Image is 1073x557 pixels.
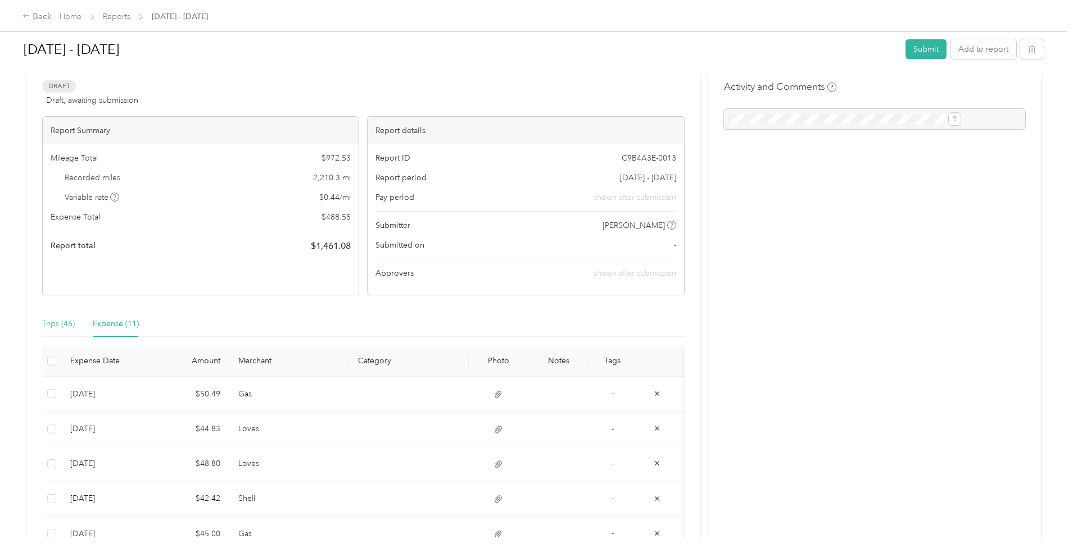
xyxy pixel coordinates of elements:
span: - [612,494,614,503]
button: Submit [906,39,947,59]
span: $ 972.53 [322,152,351,164]
td: $42.42 [151,481,229,516]
td: Loves [229,412,349,446]
td: Shell [229,481,349,516]
td: Loves [229,446,349,481]
span: - [612,424,614,433]
td: - [588,377,636,412]
td: 9-1-2025 [61,481,151,516]
td: Gas [229,517,349,551]
td: 9-18-2025 [61,446,151,481]
td: - [588,481,636,516]
td: - [588,446,636,481]
span: Expense Total [51,211,100,223]
span: Report ID [375,152,410,164]
span: Variable rate [65,191,120,203]
td: $48.80 [151,446,229,481]
span: [PERSON_NAME] [603,220,665,231]
div: Expense (11) [93,318,139,330]
a: Reports [103,12,130,21]
span: Submitted on [375,239,424,251]
span: Mileage Total [51,152,98,164]
span: Submitter [375,220,410,231]
span: Approvers [375,267,414,279]
td: 9-1-2025 [61,517,151,551]
span: shown after submission [594,268,676,278]
div: Tags [597,356,627,366]
span: Report total [51,240,96,252]
td: 9-19-2025 [61,412,151,446]
span: [DATE] - [DATE] [620,172,676,184]
span: Draft, awaiting submission [46,94,138,106]
td: $50.49 [151,377,229,412]
span: Draft [42,80,76,93]
td: $45.00 [151,517,229,551]
div: Report details [368,117,683,144]
h4: Activity and Comments [724,80,836,94]
th: Tags [588,346,636,377]
th: Merchant [229,346,349,377]
h1: Sep 1 - 30, 2025 [24,36,898,63]
span: - [612,528,614,538]
span: Pay period [375,191,414,203]
span: $ 1,461.08 [311,239,351,253]
th: Amount [151,346,229,377]
iframe: Everlance-gr Chat Button Frame [1010,494,1073,557]
span: - [612,459,614,468]
div: Back [22,10,52,24]
span: 2,210.3 mi [313,172,351,184]
span: shown after submission [594,191,676,203]
th: Category [349,346,469,377]
span: $ 0.44 / mi [319,191,351,203]
div: Trips (46) [42,318,75,330]
span: [DATE] - [DATE] [152,11,208,22]
button: Add to report [950,39,1016,59]
th: Notes [528,346,588,377]
span: - [612,389,614,398]
td: 9-29-2025 [61,377,151,412]
span: C9B4A3E-0013 [622,152,676,164]
td: Gas [229,377,349,412]
th: Photo [469,346,529,377]
th: Expense Date [61,346,151,377]
td: $44.83 [151,412,229,446]
a: Home [60,12,82,21]
td: - [588,412,636,446]
div: Report Summary [43,117,359,144]
span: - [674,239,676,251]
span: $ 488.55 [322,211,351,223]
span: Report period [375,172,427,184]
td: - [588,517,636,551]
span: Recorded miles [65,172,120,184]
